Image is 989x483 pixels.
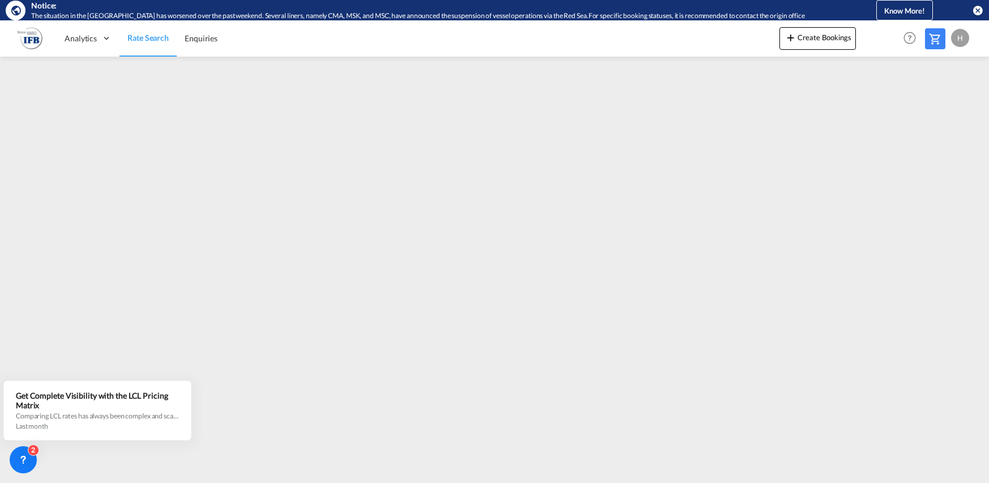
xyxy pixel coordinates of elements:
div: Help [900,28,925,49]
img: b628ab10256c11eeb52753acbc15d091.png [17,25,42,51]
md-icon: icon-earth [10,5,22,16]
button: icon-plus 400-fgCreate Bookings [779,27,856,50]
span: Know More! [884,6,925,15]
span: Help [900,28,919,48]
div: H [951,29,969,47]
a: Enquiries [177,20,225,57]
a: Rate Search [120,20,177,57]
span: Enquiries [185,33,218,43]
md-icon: icon-plus 400-fg [784,31,798,44]
button: icon-close-circle [972,5,983,16]
div: The situation in the Red Sea has worsened over the past weekend. Several liners, namely CMA, MSK,... [31,11,837,21]
span: Rate Search [127,33,169,42]
span: Analytics [65,33,97,44]
div: Analytics [57,20,120,57]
